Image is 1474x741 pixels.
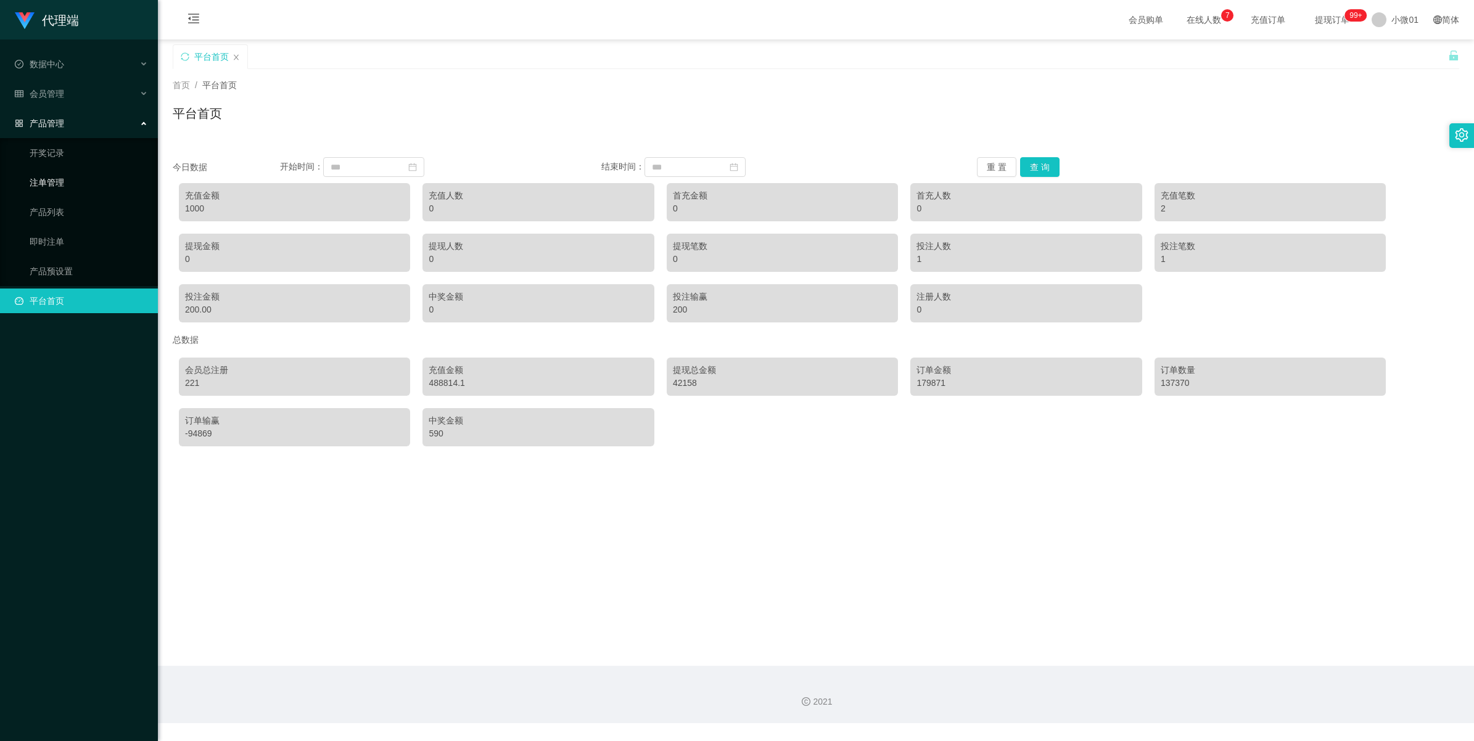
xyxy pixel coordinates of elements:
div: 提现笔数 [673,240,892,253]
div: 0 [429,303,648,316]
div: 1 [916,253,1135,266]
div: 0 [185,253,404,266]
div: 提现人数 [429,240,648,253]
div: 平台首页 [194,45,229,68]
span: 开始时间： [280,162,323,171]
div: 充值金额 [185,189,404,202]
div: 充值笔数 [1161,189,1380,202]
a: 图标： 仪表板平台首页 [15,289,148,313]
a: 开奖记录 [30,141,148,165]
a: 产品预设置 [30,259,148,284]
div: 0 [429,253,648,266]
button: 重 置 [977,157,1016,177]
div: 590 [429,427,648,440]
div: 179871 [916,377,1135,390]
div: -94869 [185,427,404,440]
span: 首页 [173,80,190,90]
img: logo.9652507e.png [15,12,35,30]
div: 488814.1 [429,377,648,390]
a: 注单管理 [30,170,148,195]
div: 0 [916,303,1135,316]
div: 中奖金额 [429,414,648,427]
i: 图标： 日历 [408,163,417,171]
h1: 代理端 [42,1,79,40]
font: 充值订单 [1251,15,1285,25]
div: 221 [185,377,404,390]
i: 图标： 关闭 [233,54,240,61]
sup: 7 [1221,9,1233,22]
div: 0 [673,202,892,215]
div: 投注人数 [916,240,1135,253]
span: 结束时间： [601,162,644,171]
div: 今日数据 [173,161,280,174]
div: 订单输赢 [185,414,404,427]
div: 0 [916,202,1135,215]
div: 订单金额 [916,364,1135,377]
span: / [195,80,197,90]
div: 提现总金额 [673,364,892,377]
div: 充值人数 [429,189,648,202]
div: 首充人数 [916,189,1135,202]
font: 会员管理 [30,89,64,99]
div: 注册人数 [916,290,1135,303]
i: 图标： menu-fold [173,1,215,40]
font: 提现订单 [1315,15,1349,25]
div: 会员总注册 [185,364,404,377]
div: 总数据 [173,329,1459,351]
font: 2021 [813,697,832,706]
sup: 1086 [1344,9,1367,22]
font: 数据中心 [30,59,64,69]
div: 投注金额 [185,290,404,303]
div: 1 [1161,253,1380,266]
div: 2 [1161,202,1380,215]
font: 简体 [1442,15,1459,25]
i: 图标： 设置 [1455,128,1468,142]
div: 200 [673,303,892,316]
div: 200.00 [185,303,404,316]
div: 1000 [185,202,404,215]
div: 充值金额 [429,364,648,377]
div: 42158 [673,377,892,390]
i: 图标： table [15,89,23,98]
button: 查 询 [1020,157,1060,177]
div: 中奖金额 [429,290,648,303]
div: 0 [673,253,892,266]
i: 图标： AppStore-O [15,119,23,128]
div: 投注输赢 [673,290,892,303]
i: 图标： 解锁 [1448,50,1459,61]
div: 投注笔数 [1161,240,1380,253]
font: 产品管理 [30,118,64,128]
div: 提现金额 [185,240,404,253]
i: 图标： 版权所有 [802,697,810,706]
div: 首充金额 [673,189,892,202]
div: 137370 [1161,377,1380,390]
span: 平台首页 [202,80,237,90]
div: 订单数量 [1161,364,1380,377]
a: 即时注单 [30,229,148,254]
a: 代理端 [15,15,79,25]
h1: 平台首页 [173,104,222,123]
div: 0 [429,202,648,215]
i: 图标： global [1433,15,1442,24]
a: 产品列表 [30,200,148,224]
i: 图标： 日历 [730,163,738,171]
i: 图标： 同步 [181,52,189,61]
p: 7 [1225,9,1230,22]
i: 图标： check-circle-o [15,60,23,68]
font: 在线人数 [1187,15,1221,25]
